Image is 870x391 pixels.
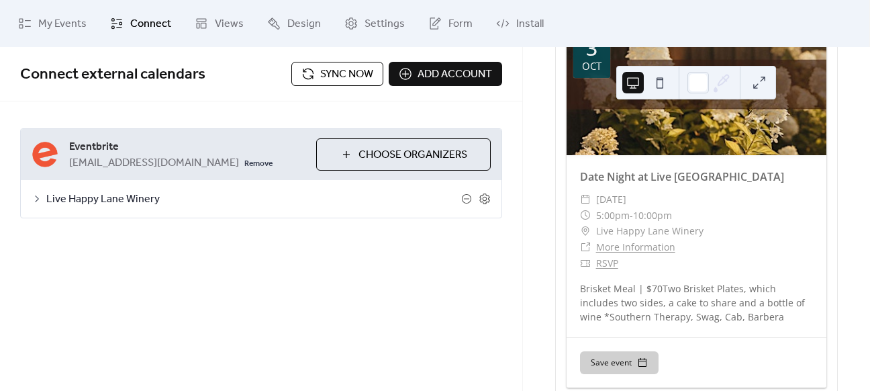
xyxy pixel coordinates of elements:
span: 10:00pm [633,208,672,224]
span: Settings [365,16,405,32]
a: Settings [334,5,415,42]
button: Choose Organizers [316,138,491,171]
span: Live Happy Lane Winery [46,191,461,208]
span: Sync now [320,67,373,83]
span: Add account [418,67,492,83]
span: [DATE] [596,191,626,208]
span: Form [448,16,473,32]
span: - [630,208,633,224]
div: ​ [580,191,591,208]
span: Choose Organizers [358,147,467,163]
a: More Information [596,241,675,253]
span: Install [516,16,544,32]
div: ​ [580,255,591,271]
div: ​ [580,223,591,239]
span: Connect [130,16,171,32]
div: ​ [580,208,591,224]
button: Add account [389,62,502,86]
span: My Events [38,16,87,32]
div: 3 [586,38,597,58]
a: Date Night at Live [GEOGRAPHIC_DATA] [580,169,784,184]
div: ​ [580,239,591,255]
a: Form [418,5,483,42]
div: Oct [582,61,601,71]
span: [EMAIL_ADDRESS][DOMAIN_NAME] [69,155,239,171]
a: Views [185,5,254,42]
button: Save event [580,351,659,374]
span: Remove [244,159,273,169]
span: Live Happy Lane Winery [596,223,704,239]
a: My Events [8,5,97,42]
span: Connect external calendars [20,60,205,89]
span: Views [215,16,244,32]
a: RSVP [596,257,618,269]
a: Design [257,5,331,42]
span: 5:00pm [596,208,630,224]
div: Brisket Meal | $70Two Brisket Plates, which includes two sides, a cake to share and a bottle of w... [567,281,826,324]
a: Install [486,5,554,42]
span: Eventbrite [69,139,305,155]
a: Connect [100,5,181,42]
img: eventbrite [32,141,58,168]
button: Sync now [291,62,383,86]
span: Design [287,16,321,32]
